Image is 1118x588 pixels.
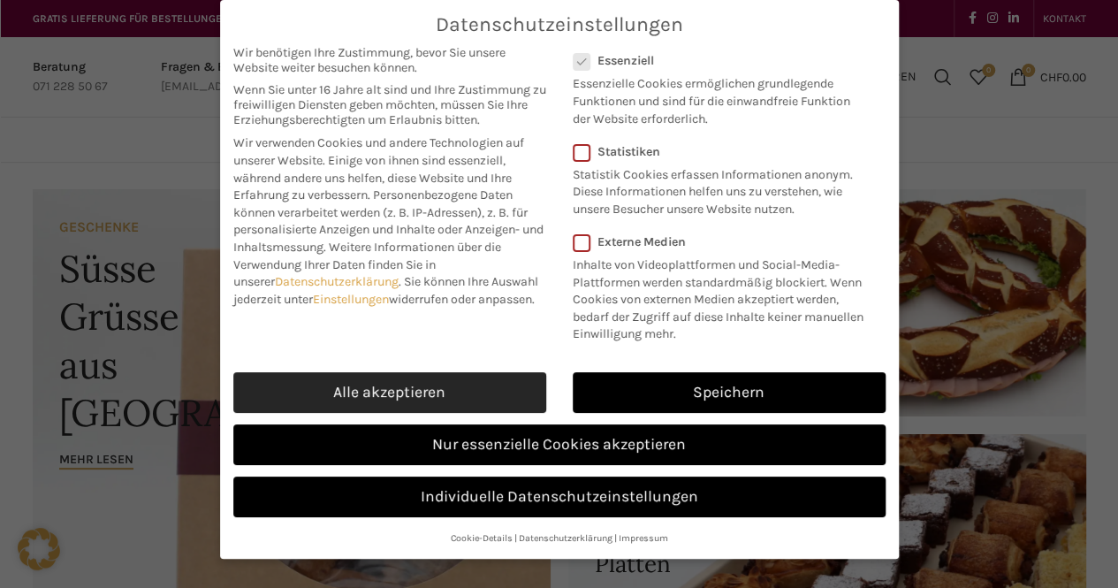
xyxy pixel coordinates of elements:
[451,532,513,544] a: Cookie-Details
[233,82,546,127] span: Wenn Sie unter 16 Jahre alt sind und Ihre Zustimmung zu freiwilligen Diensten geben möchten, müss...
[233,45,546,75] span: Wir benötigen Ihre Zustimmung, bevor Sie unsere Website weiter besuchen können.
[573,53,863,68] label: Essenziell
[436,13,683,36] span: Datenschutzeinstellungen
[233,274,538,307] span: Sie können Ihre Auswahl jederzeit unter widerrufen oder anpassen.
[573,234,874,249] label: Externe Medien
[233,135,524,202] span: Wir verwenden Cookies und andere Technologien auf unserer Website. Einige von ihnen sind essenzie...
[233,240,501,289] span: Weitere Informationen über die Verwendung Ihrer Daten finden Sie in unserer .
[573,372,886,413] a: Speichern
[573,249,874,343] p: Inhalte von Videoplattformen und Social-Media-Plattformen werden standardmäßig blockiert. Wenn Co...
[313,292,389,307] a: Einstellungen
[573,159,863,218] p: Statistik Cookies erfassen Informationen anonym. Diese Informationen helfen uns zu verstehen, wie...
[233,187,544,255] span: Personenbezogene Daten können verarbeitet werden (z. B. IP-Adressen), z. B. für personalisierte A...
[275,274,399,289] a: Datenschutzerklärung
[573,144,863,159] label: Statistiken
[233,372,546,413] a: Alle akzeptieren
[519,532,612,544] a: Datenschutzerklärung
[233,477,886,517] a: Individuelle Datenschutzeinstellungen
[233,424,886,465] a: Nur essenzielle Cookies akzeptieren
[573,68,863,127] p: Essenzielle Cookies ermöglichen grundlegende Funktionen und sind für die einwandfreie Funktion de...
[619,532,668,544] a: Impressum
